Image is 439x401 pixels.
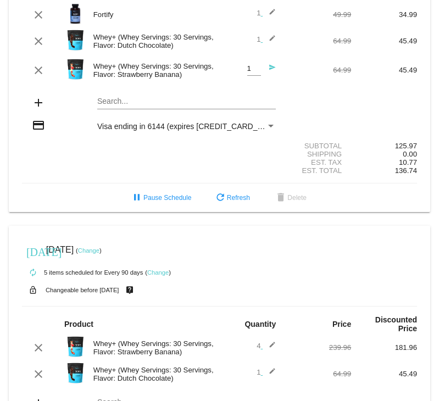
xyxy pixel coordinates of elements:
[145,269,171,276] small: ( )
[26,283,40,297] mat-icon: lock_open
[97,122,281,131] span: Visa ending in 6144 (expires [CREDIT_CARD_DATA])
[351,370,417,378] div: 45.49
[351,142,417,150] div: 125.97
[64,29,86,51] img: Image-1-Carousel-Whey-2lb-Dutch-Chocolate-no-badge-Transp.png
[147,269,169,276] a: Change
[88,366,220,382] div: Whey+ (Whey Servings: 30 Servings, Flavor: Dutch Chocolate)
[285,158,351,166] div: Est. Tax
[263,35,276,48] mat-icon: edit
[214,192,227,205] mat-icon: refresh
[88,62,220,79] div: Whey+ (Whey Servings: 30 Servings, Flavor: Strawberry Banana)
[257,368,276,376] span: 1
[285,150,351,158] div: Shipping
[32,35,45,48] mat-icon: clear
[32,8,45,21] mat-icon: clear
[130,194,191,202] span: Pause Schedule
[257,35,276,43] span: 1
[263,341,276,354] mat-icon: edit
[351,343,417,352] div: 181.96
[274,192,287,205] mat-icon: delete
[375,315,417,333] strong: Discounted Price
[26,266,40,280] mat-icon: autorenew
[64,3,86,25] img: Image-1-Carousel-Fortify-Transp.png
[214,194,250,202] span: Refresh
[64,58,86,80] img: Image-1-Carousel-Whey-2lb-Strw-Banana-no-badge-Transp.png
[403,150,417,158] span: 0.00
[285,142,351,150] div: Subtotal
[64,362,86,384] img: Image-1-Carousel-Whey-2lb-Dutch-Chocolate-no-badge-Transp.png
[46,287,119,293] small: Changeable before [DATE]
[285,166,351,175] div: Est. Total
[351,37,417,45] div: 45.49
[285,37,351,45] div: 64.99
[121,188,200,208] button: Pause Schedule
[265,188,315,208] button: Delete
[257,342,276,350] span: 4
[32,119,45,132] mat-icon: credit_card
[130,192,143,205] mat-icon: pause
[351,10,417,19] div: 34.99
[32,64,45,77] mat-icon: clear
[76,247,102,254] small: ( )
[399,158,417,166] span: 10.77
[32,367,45,381] mat-icon: clear
[97,122,276,131] mat-select: Payment Method
[88,33,220,49] div: Whey+ (Whey Servings: 30 Servings, Flavor: Dutch Chocolate)
[285,66,351,74] div: 64.99
[351,66,417,74] div: 45.49
[395,166,417,175] span: 136.74
[64,320,93,328] strong: Product
[88,339,220,356] div: Whey+ (Whey Servings: 30 Servings, Flavor: Strawberry Banana)
[26,244,40,258] mat-icon: [DATE]
[205,188,259,208] button: Refresh
[88,10,220,19] div: Fortify
[285,370,351,378] div: 64.99
[32,341,45,354] mat-icon: clear
[22,269,143,276] small: 5 items scheduled for Every 90 days
[78,247,99,254] a: Change
[263,367,276,381] mat-icon: edit
[64,336,86,358] img: Image-1-Carousel-Whey-2lb-Strw-Banana-no-badge-Transp.png
[32,96,45,109] mat-icon: add
[257,9,276,17] span: 1
[332,320,351,328] strong: Price
[274,194,307,202] span: Delete
[244,320,276,328] strong: Quantity
[247,65,261,73] input: Quantity
[263,8,276,21] mat-icon: edit
[97,97,276,106] input: Search...
[285,343,351,352] div: 239.96
[263,64,276,77] mat-icon: send
[285,10,351,19] div: 49.99
[123,283,136,297] mat-icon: live_help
